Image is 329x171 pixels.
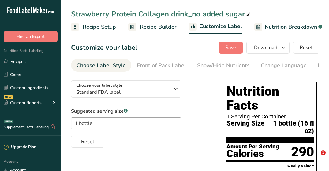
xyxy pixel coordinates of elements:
[77,61,126,70] div: Choose Label Style
[83,23,116,31] span: Recipe Setup
[137,61,186,70] div: Front of Pack Label
[71,80,181,98] button: Choose your label style Standard FDA label
[226,162,314,170] section: % Daily Value *
[291,144,314,160] div: 290
[140,23,177,31] span: Recipe Builder
[71,136,104,148] button: Reset
[226,120,264,135] span: Serving Size
[71,20,116,34] a: Recipe Setup
[246,42,290,54] button: Download
[4,100,42,106] div: Custom Reports
[4,95,13,99] div: NEW
[265,23,317,31] span: Nutrition Breakdown
[71,9,252,20] div: Strawberry Protein Collagen drink_no added sugar
[71,107,181,115] label: Suggested serving size
[264,120,314,135] span: 1 bottle (16 fl oz)
[4,120,13,123] div: BETA
[199,22,242,31] span: Customize Label
[81,138,94,145] span: Reset
[300,44,313,51] span: Reset
[308,150,323,165] iframe: Intercom live chat
[226,114,314,120] div: 1 Serving Per Container
[76,89,170,96] span: Standard FDA label
[225,44,236,51] span: Save
[219,42,243,54] button: Save
[128,20,177,34] a: Recipe Builder
[71,43,137,53] h1: Customize your label
[293,42,319,54] button: Reset
[226,144,279,150] div: Amount Per Serving
[254,44,277,51] span: Download
[226,149,279,158] div: Calories
[261,61,307,70] div: Change Language
[189,20,242,34] a: Customize Label
[226,84,314,112] h1: Nutrition Facts
[197,61,250,70] div: Show/Hide Nutrients
[321,150,326,155] span: 1
[4,144,36,150] div: Upgrade Plan
[76,82,122,89] span: Choose your label style
[254,20,322,34] a: Nutrition Breakdown
[4,31,58,42] button: Hire an Expert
